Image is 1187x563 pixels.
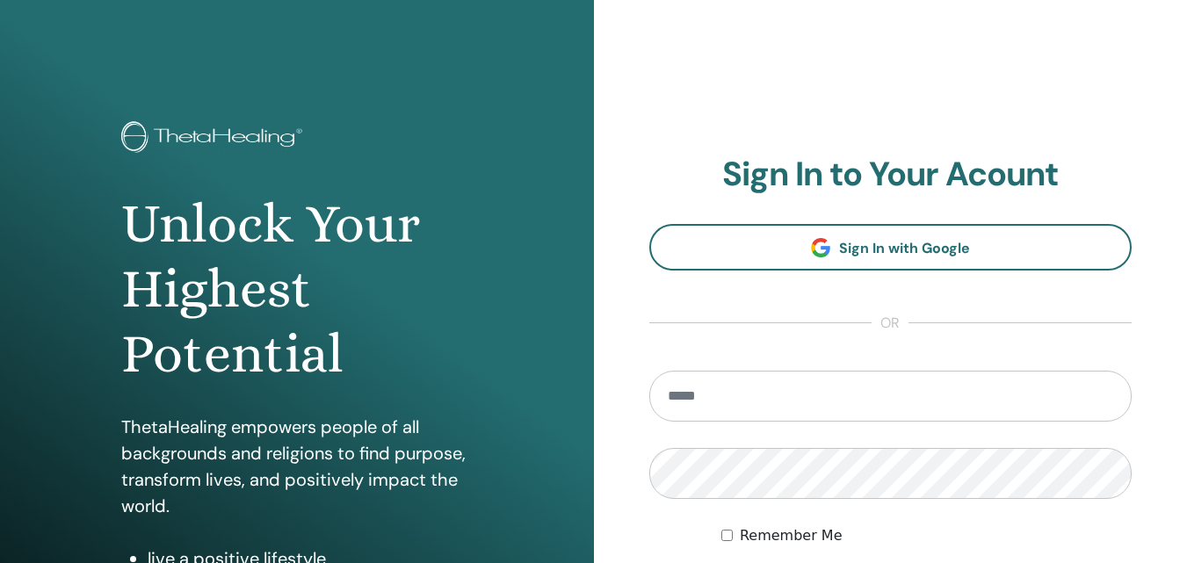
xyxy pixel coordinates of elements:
[121,191,473,387] h1: Unlock Your Highest Potential
[649,155,1133,195] h2: Sign In to Your Acount
[649,224,1133,271] a: Sign In with Google
[839,239,970,257] span: Sign In with Google
[872,313,908,334] span: or
[740,525,843,546] label: Remember Me
[721,525,1132,546] div: Keep me authenticated indefinitely or until I manually logout
[121,414,473,519] p: ThetaHealing empowers people of all backgrounds and religions to find purpose, transform lives, a...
